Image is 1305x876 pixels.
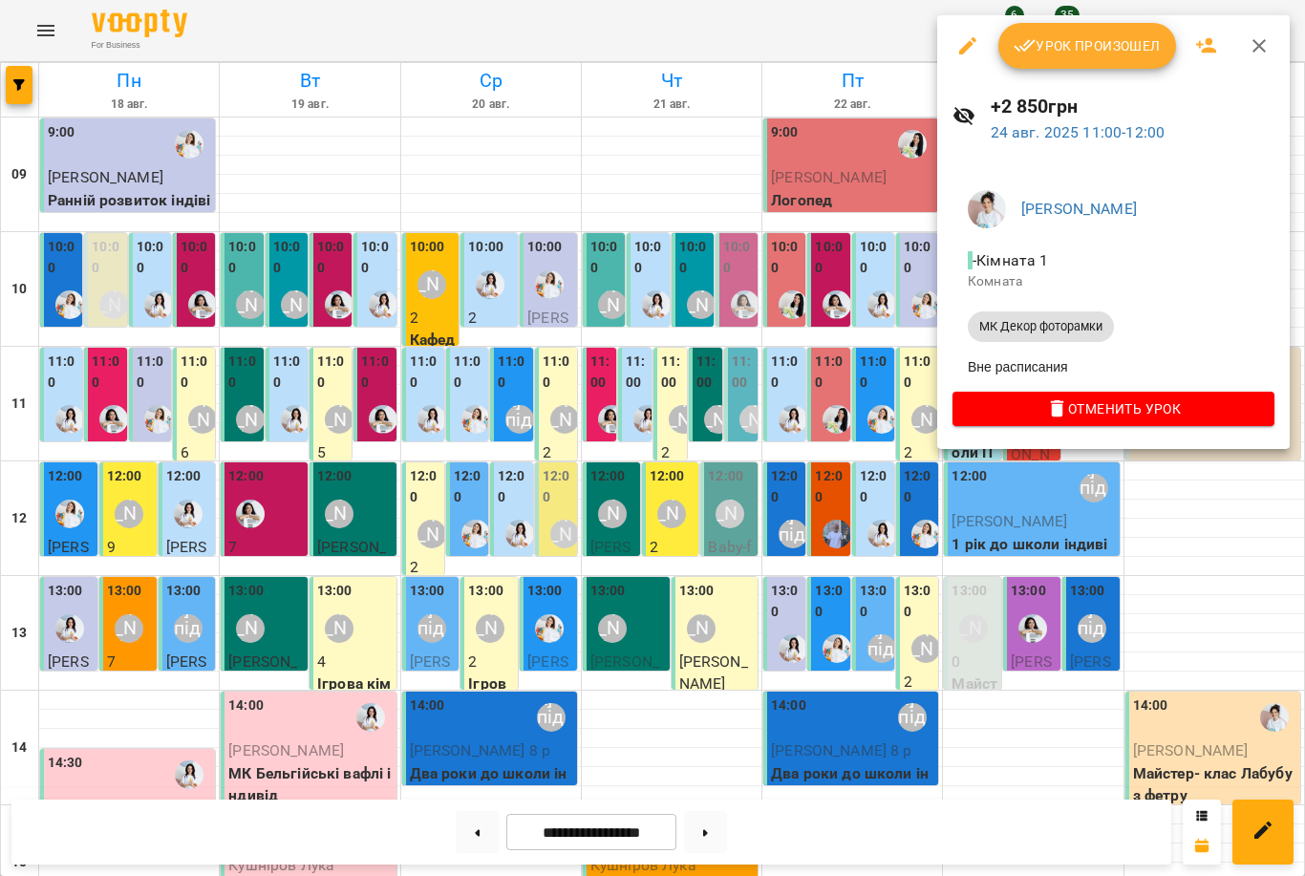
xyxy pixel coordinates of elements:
[1021,200,1137,218] a: [PERSON_NAME]
[952,350,1274,384] li: Вне расписания
[991,92,1274,121] h6: +2 850грн
[968,272,1259,291] p: Комната
[998,23,1176,69] button: Урок произошел
[968,318,1114,335] span: МК Декор фоторамки
[968,251,1053,269] span: - Кімната 1
[991,123,1166,141] a: 24 авг. 2025 11:00-12:00
[968,190,1006,228] img: f8184edf6ee92b4de50ebc37aedefeff.jpg
[1014,34,1161,57] span: Урок произошел
[952,392,1274,426] button: Отменить Урок
[968,397,1259,420] span: Отменить Урок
